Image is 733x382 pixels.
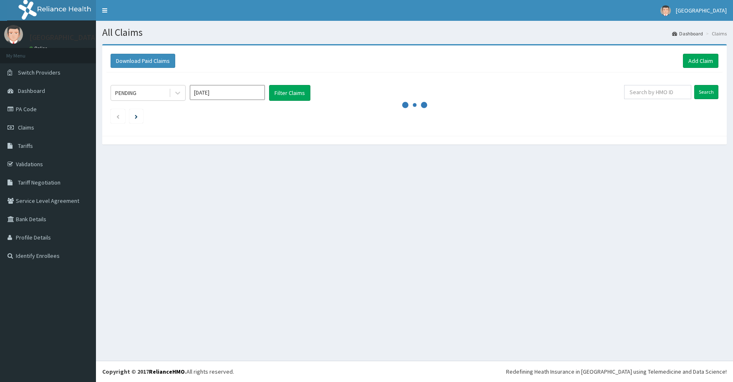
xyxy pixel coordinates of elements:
a: Add Claim [683,54,718,68]
h1: All Claims [102,27,727,38]
a: RelianceHMO [149,368,185,375]
input: Search [694,85,718,99]
a: Dashboard [672,30,703,37]
p: [GEOGRAPHIC_DATA] [29,34,98,41]
a: Previous page [116,112,120,120]
footer: All rights reserved. [96,361,733,382]
input: Select Month and Year [190,85,265,100]
span: Tariffs [18,142,33,150]
button: Filter Claims [269,85,310,101]
img: User Image [660,5,671,16]
strong: Copyright © 2017 . [102,368,186,375]
button: Download Paid Claims [111,54,175,68]
svg: audio-loading [402,92,427,117]
span: Tariff Negotiation [18,179,60,186]
a: Next page [135,112,138,120]
li: Claims [704,30,727,37]
div: Redefining Heath Insurance in [GEOGRAPHIC_DATA] using Telemedicine and Data Science! [506,367,727,376]
span: Claims [18,124,34,131]
input: Search by HMO ID [624,85,691,99]
a: Online [29,45,49,51]
span: [GEOGRAPHIC_DATA] [676,7,727,14]
span: Switch Providers [18,69,60,76]
div: PENDING [115,89,136,97]
span: Dashboard [18,87,45,95]
img: User Image [4,25,23,44]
